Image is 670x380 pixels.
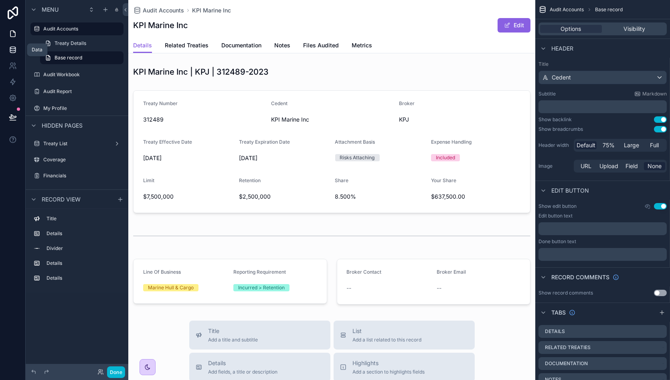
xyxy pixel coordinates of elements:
span: Options [561,25,581,33]
span: Upload [599,162,618,170]
a: Markdown [634,91,667,97]
label: Related Treaties [545,344,591,351]
a: Coverage [30,153,123,166]
button: ListAdd a list related to this record [334,321,475,350]
label: Details [47,260,120,266]
span: Hidden pages [42,122,83,130]
a: Metrics [352,38,372,54]
button: TitleAdd a title and subtitle [189,321,330,350]
label: Audit Report [43,88,122,95]
label: Treaty List [43,140,111,147]
button: Done [107,366,125,378]
span: Highlights [353,359,425,367]
label: Title [47,215,120,222]
a: Treaty List [30,137,123,150]
div: Show record comments [538,290,593,296]
a: My Profile [30,102,123,115]
span: Treaty Details [55,40,86,47]
a: Notes [274,38,290,54]
span: Large [624,141,640,149]
label: Divider [47,245,120,252]
span: 75% [603,141,615,149]
a: Financials [30,169,123,182]
span: Add a title and subtitle [208,337,258,343]
span: Add a section to highlights fields [353,369,425,375]
span: Audit Accounts [550,6,584,13]
a: Base record [40,51,123,64]
label: Subtitle [538,91,556,97]
span: None [648,162,662,170]
span: Files Audited [303,41,339,49]
span: Notes [274,41,290,49]
div: scrollable content [538,248,667,261]
div: Data [32,47,43,53]
label: Header width [538,142,571,148]
span: Markdown [642,91,667,97]
span: Menu [42,6,59,14]
a: Related Treaties [165,38,208,54]
span: Visibility [623,25,645,33]
label: Done button text [538,238,576,245]
label: Documentation [545,360,588,367]
div: scrollable content [538,222,667,235]
span: Related Treaties [165,41,208,49]
span: Record comments [551,273,609,281]
button: Cedent [538,71,667,84]
span: Title [208,327,258,335]
label: Details [47,275,120,281]
a: Documentation [221,38,261,54]
label: Coverage [43,156,122,163]
label: Details [47,230,120,237]
label: Title [538,61,667,67]
span: Details [133,41,152,49]
label: Details [545,328,565,335]
span: URL [581,162,591,170]
label: Edit button text [538,213,573,219]
a: KPI Marine Inc [192,6,231,14]
span: Field [625,162,638,170]
a: Audit Workbook [30,68,123,81]
span: Default [577,141,595,149]
span: Base record [55,55,82,61]
label: Show edit button [538,203,577,209]
div: Show breadcrumbs [538,126,583,132]
label: Audit Workbook [43,71,122,78]
a: Details [133,38,152,53]
h1: KPI Marine Inc [133,20,188,31]
label: Financials [43,173,122,179]
span: Cedent [552,73,571,81]
span: Add a list related to this record [353,337,422,343]
span: Metrics [352,41,372,49]
a: Audit Accounts [133,6,184,14]
div: scrollable content [26,209,128,293]
div: scrollable content [538,100,667,113]
label: Image [538,163,571,169]
label: My Profile [43,105,122,112]
span: Tabs [551,309,566,317]
span: List [353,327,422,335]
a: Files Audited [303,38,339,54]
a: Audit Accounts [30,22,123,35]
div: Show backlink [538,116,572,123]
span: Base record [595,6,623,13]
a: Audit Report [30,85,123,98]
span: Header [551,45,573,53]
span: Audit Accounts [143,6,184,14]
span: Full [650,141,659,149]
button: Edit [498,18,530,33]
label: Audit Accounts [43,26,119,32]
span: Edit button [551,187,589,195]
span: Documentation [221,41,261,49]
span: Add fields, a title or description [208,369,278,375]
a: Treaty Details [40,37,123,50]
span: Details [208,359,278,367]
span: Record view [42,195,81,203]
